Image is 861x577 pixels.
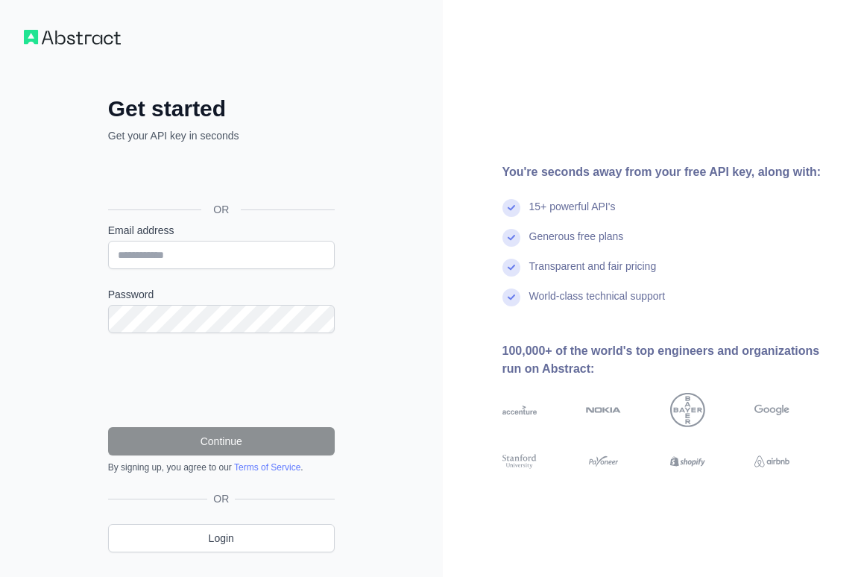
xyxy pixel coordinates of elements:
img: shopify [670,453,705,470]
img: check mark [502,229,520,247]
div: Transparent and fair pricing [529,259,657,288]
label: Email address [108,223,335,238]
img: bayer [670,393,705,428]
iframe: Sign in with Google Button [101,160,339,192]
img: check mark [502,259,520,277]
img: google [754,393,789,428]
img: nokia [586,393,621,428]
span: OR [201,202,241,217]
label: Password [108,287,335,302]
img: check mark [502,288,520,306]
a: Login [108,524,335,552]
div: 100,000+ of the world's top engineers and organizations run on Abstract: [502,342,838,378]
img: check mark [502,199,520,217]
div: 15+ powerful API's [529,199,616,229]
img: accenture [502,393,537,428]
button: Continue [108,427,335,455]
div: Sign in with Google. Opens in new tab [108,160,332,192]
img: stanford university [502,453,537,470]
iframe: reCAPTCHA [108,351,335,409]
span: OR [207,491,235,506]
div: Generous free plans [529,229,624,259]
h2: Get started [108,95,335,122]
img: airbnb [754,453,789,470]
img: Workflow [24,30,121,45]
div: World-class technical support [529,288,666,318]
a: Terms of Service [234,462,300,473]
div: You're seconds away from your free API key, along with: [502,163,838,181]
div: By signing up, you agree to our . [108,461,335,473]
img: payoneer [586,453,621,470]
p: Get your API key in seconds [108,128,335,143]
